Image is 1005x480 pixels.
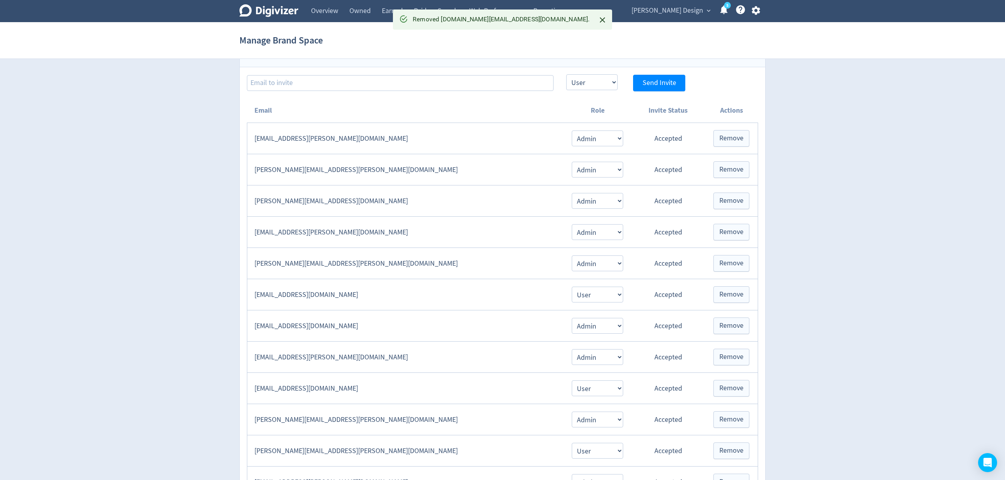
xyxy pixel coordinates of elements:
td: Accepted [631,435,705,467]
td: Accepted [631,342,705,373]
span: Remove [719,229,743,236]
span: Remove [719,197,743,204]
div: Open Intercom Messenger [978,453,997,472]
span: Remove [719,322,743,329]
th: Actions [705,98,758,123]
td: Accepted [631,248,705,279]
span: Remove [719,416,743,423]
th: Invite Status [631,98,705,123]
button: Remove [713,161,749,178]
button: Remove [713,130,749,147]
button: Close [596,13,609,26]
td: Accepted [631,217,705,248]
td: [EMAIL_ADDRESS][PERSON_NAME][DOMAIN_NAME] [247,217,564,248]
span: Remove [719,353,743,361]
td: Accepted [631,123,705,154]
th: Role [564,98,631,123]
td: [EMAIL_ADDRESS][PERSON_NAME][DOMAIN_NAME] [247,342,564,373]
span: Remove [719,385,743,392]
button: Remove [713,317,749,334]
div: Removed [DOMAIN_NAME][EMAIL_ADDRESS][DOMAIN_NAME]. [413,12,590,27]
span: [PERSON_NAME] Design [631,4,703,17]
span: Remove [719,447,743,454]
span: Remove [719,291,743,298]
td: Accepted [631,279,705,310]
td: Accepted [631,154,705,185]
td: [PERSON_NAME][EMAIL_ADDRESS][PERSON_NAME][DOMAIN_NAME] [247,404,564,435]
span: Send Invite [643,79,676,87]
span: expand_more [705,7,712,14]
span: Remove [719,260,743,267]
td: [EMAIL_ADDRESS][DOMAIN_NAME] [247,373,564,404]
span: Remove [719,135,743,142]
td: Accepted [631,373,705,404]
button: Remove [713,193,749,209]
text: 5 [726,3,728,8]
td: [PERSON_NAME][EMAIL_ADDRESS][PERSON_NAME][DOMAIN_NAME] [247,154,564,185]
button: Remove [713,411,749,428]
button: Remove [713,255,749,272]
td: Accepted [631,185,705,217]
td: [PERSON_NAME][EMAIL_ADDRESS][PERSON_NAME][DOMAIN_NAME] [247,435,564,467]
td: [PERSON_NAME][EMAIL_ADDRESS][PERSON_NAME][DOMAIN_NAME] [247,248,564,279]
td: [PERSON_NAME][EMAIL_ADDRESS][DOMAIN_NAME] [247,185,564,217]
button: Remove [713,380,749,397]
td: [EMAIL_ADDRESS][DOMAIN_NAME] [247,279,564,310]
input: Email to invite [247,75,554,91]
td: [EMAIL_ADDRESS][PERSON_NAME][DOMAIN_NAME] [247,123,564,154]
button: Remove [713,442,749,459]
td: Accepted [631,310,705,342]
button: Remove [713,224,749,240]
span: Remove [719,166,743,173]
button: Remove [713,349,749,365]
button: [PERSON_NAME] Design [629,4,713,17]
td: [EMAIL_ADDRESS][DOMAIN_NAME] [247,310,564,342]
button: Remove [713,286,749,303]
th: Email [247,98,564,123]
a: 5 [724,2,731,9]
td: Accepted [631,404,705,435]
button: Send Invite [633,75,685,91]
h1: Manage Brand Space [239,28,323,53]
